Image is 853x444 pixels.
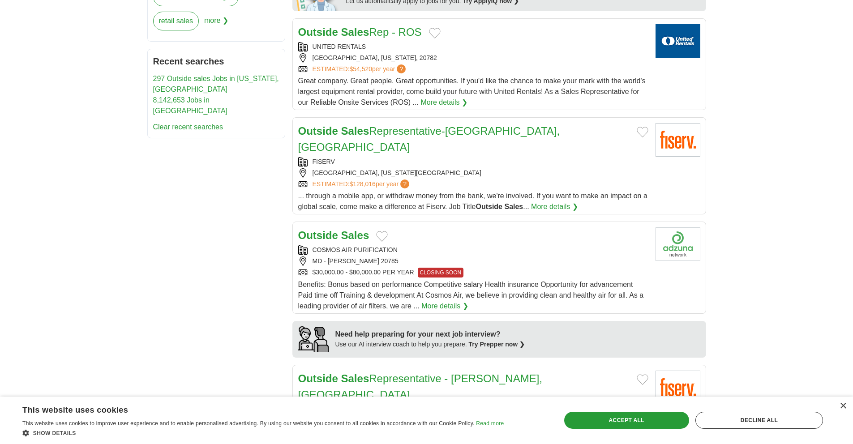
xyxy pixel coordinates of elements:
[298,26,338,38] strong: Outside
[204,12,228,36] span: more ❯
[298,245,648,255] div: COSMOS AIR PURIFICATION
[341,372,369,384] strong: Sales
[376,231,388,242] button: Add to favorite jobs
[153,96,228,115] a: 8,142,653 Jobs in [GEOGRAPHIC_DATA]
[153,75,279,93] a: 297 Outside sales Jobs in [US_STATE], [GEOGRAPHIC_DATA]
[695,412,823,429] div: Decline all
[298,192,647,210] span: ... through a mobile app, or withdraw money from the bank, we're involved. If you want to make an...
[421,301,468,312] a: More details ❯
[429,28,441,38] button: Add to favorite jobs
[400,179,409,188] span: ?
[298,281,644,310] span: Benefits: Bonus based on performance Competitive salary Health insurance Opportunity for advancem...
[22,420,475,427] span: This website uses cookies to improve user experience and to enable personalised advertising. By u...
[341,26,369,38] strong: Sales
[531,201,578,212] a: More details ❯
[349,180,375,188] span: $128,016
[656,227,700,261] img: Company logo
[153,123,223,131] a: Clear recent searches
[637,127,648,137] button: Add to favorite jobs
[298,229,369,241] a: Outside Sales
[298,77,646,106] span: Great company. Great people. Great opportunities. If you'd like the chance to make your mark with...
[313,64,408,74] a: ESTIMATED:$54,520per year?
[656,24,700,58] img: United Rentals logo
[33,430,76,436] span: Show details
[418,268,464,277] span: CLOSING SOON
[637,374,648,385] button: Add to favorite jobs
[298,26,422,38] a: Outside SalesRep - ROS
[298,229,338,241] strong: Outside
[476,203,502,210] strong: Outside
[504,203,523,210] strong: Sales
[298,168,648,178] div: [GEOGRAPHIC_DATA], [US_STATE][GEOGRAPHIC_DATA]
[298,125,560,153] a: Outside SalesRepresentative-[GEOGRAPHIC_DATA], [GEOGRAPHIC_DATA]
[656,123,700,157] img: Fiserv logo
[22,428,504,437] div: Show details
[349,65,372,73] span: $54,520
[335,329,525,340] div: Need help preparing for your next job interview?
[420,97,467,108] a: More details ❯
[313,158,335,165] a: FISERV
[840,403,846,410] div: Close
[476,420,504,427] a: Read more, opens a new window
[656,371,700,404] img: Fiserv logo
[341,125,369,137] strong: Sales
[397,64,406,73] span: ?
[313,43,366,50] a: UNITED RENTALS
[564,412,689,429] div: Accept all
[298,256,648,266] div: MD - [PERSON_NAME] 20785
[298,125,338,137] strong: Outside
[153,55,279,68] h2: Recent searches
[298,372,543,401] a: Outside SalesRepresentative - [PERSON_NAME], [GEOGRAPHIC_DATA]
[153,12,199,30] a: retail sales
[298,53,648,63] div: [GEOGRAPHIC_DATA], [US_STATE], 20782
[341,229,369,241] strong: Sales
[313,179,411,189] a: ESTIMATED:$128,016per year?
[469,341,525,348] a: Try Prepper now ❯
[22,402,481,415] div: This website uses cookies
[298,268,648,277] div: $30,000.00 - $80,000.00 PER YEAR
[298,372,338,384] strong: Outside
[335,340,525,349] div: Use our AI interview coach to help you prepare.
